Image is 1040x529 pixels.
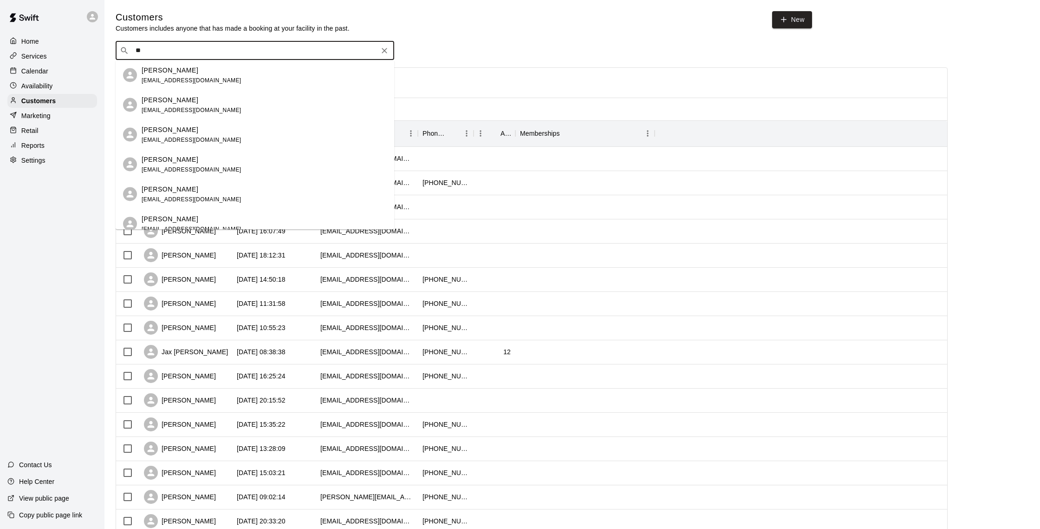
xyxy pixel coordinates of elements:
[474,120,515,146] div: Age
[237,396,286,405] div: 2025-08-07 20:15:52
[418,120,474,146] div: Phone Number
[320,371,413,381] div: jimmydi84@gmail.com
[21,156,45,165] p: Settings
[772,11,812,28] a: New
[237,323,286,332] div: 2025-08-11 10:55:23
[641,126,655,140] button: Menu
[7,94,97,108] a: Customers
[422,444,469,453] div: +15612518478
[123,128,137,142] div: Nick Luppino
[237,492,286,502] div: 2025-08-04 09:02:14
[142,95,198,105] p: [PERSON_NAME]
[21,37,39,46] p: Home
[237,420,286,429] div: 2025-08-07 15:35:22
[320,251,413,260] div: taralynn3032@gmail.com
[142,225,241,232] span: [EMAIL_ADDRESS][DOMAIN_NAME]
[7,109,97,123] a: Marketing
[320,444,413,453] div: courtneykrell@hotmail.com
[19,460,52,469] p: Contact Us
[7,49,97,63] a: Services
[144,321,216,335] div: [PERSON_NAME]
[7,64,97,78] a: Calendar
[422,420,469,429] div: +15616355787
[142,65,198,75] p: [PERSON_NAME]
[21,52,47,61] p: Services
[144,417,216,431] div: [PERSON_NAME]
[7,124,97,138] a: Retail
[404,126,418,140] button: Menu
[447,127,460,140] button: Sort
[237,275,286,284] div: 2025-08-11 14:50:18
[123,158,137,172] div: Nick Strano
[7,79,97,93] div: Availability
[503,347,511,357] div: 12
[422,178,469,187] div: +15614411344
[320,420,413,429] div: aduntz2019@gmail.com
[123,98,137,112] div: Dominick Coppola
[116,41,394,60] div: Search customers by name or email
[116,11,350,24] h5: Customers
[320,516,413,526] div: barsandtone2011@gmail.com
[19,510,82,520] p: Copy public page link
[474,126,487,140] button: Menu
[21,141,45,150] p: Reports
[123,217,137,231] div: Nick Kalfas
[320,299,413,308] div: clzibbz@gmail.com
[237,299,286,308] div: 2025-08-11 11:31:58
[422,468,469,477] div: +19544786751
[144,369,216,383] div: [PERSON_NAME]
[142,154,198,164] p: [PERSON_NAME]
[144,393,216,407] div: [PERSON_NAME]
[7,34,97,48] a: Home
[237,226,286,236] div: 2025-08-13 16:07:49
[320,347,413,357] div: shanetresch@gmail.com
[144,490,216,504] div: [PERSON_NAME]
[237,251,286,260] div: 2025-08-12 18:12:31
[21,126,39,135] p: Retail
[7,139,97,152] a: Reports
[123,187,137,201] div: Nick Thomas
[144,297,216,311] div: [PERSON_NAME]
[142,136,241,143] span: [EMAIL_ADDRESS][DOMAIN_NAME]
[487,127,500,140] button: Sort
[500,120,511,146] div: Age
[142,166,241,172] span: [EMAIL_ADDRESS][DOMAIN_NAME]
[142,106,241,113] span: [EMAIL_ADDRESS][DOMAIN_NAME]
[515,120,655,146] div: Memberships
[320,468,413,477] div: poohbee87@aol.com
[320,226,413,236] div: pjthompson@hotmail.com
[237,516,286,526] div: 2025-08-03 20:33:20
[422,516,469,526] div: +15613153936
[378,44,391,57] button: Clear
[144,248,216,262] div: [PERSON_NAME]
[21,96,56,106] p: Customers
[19,477,54,486] p: Help Center
[144,272,216,286] div: [PERSON_NAME]
[142,77,241,83] span: [EMAIL_ADDRESS][DOMAIN_NAME]
[144,466,216,480] div: [PERSON_NAME]
[316,120,418,146] div: Email
[142,125,198,134] p: [PERSON_NAME]
[7,153,97,167] a: Settings
[422,371,469,381] div: +13476327497
[237,468,286,477] div: 2025-08-04 15:03:21
[422,299,469,308] div: +15614364209
[320,323,413,332] div: ajdillman79@aol.com
[142,196,241,202] span: [EMAIL_ADDRESS][DOMAIN_NAME]
[560,127,573,140] button: Sort
[422,120,447,146] div: Phone Number
[21,111,51,120] p: Marketing
[142,184,198,194] p: [PERSON_NAME]
[144,224,216,238] div: [PERSON_NAME]
[144,345,228,359] div: Jax [PERSON_NAME]
[422,275,469,284] div: +15613462383
[21,81,53,91] p: Availability
[21,66,48,76] p: Calendar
